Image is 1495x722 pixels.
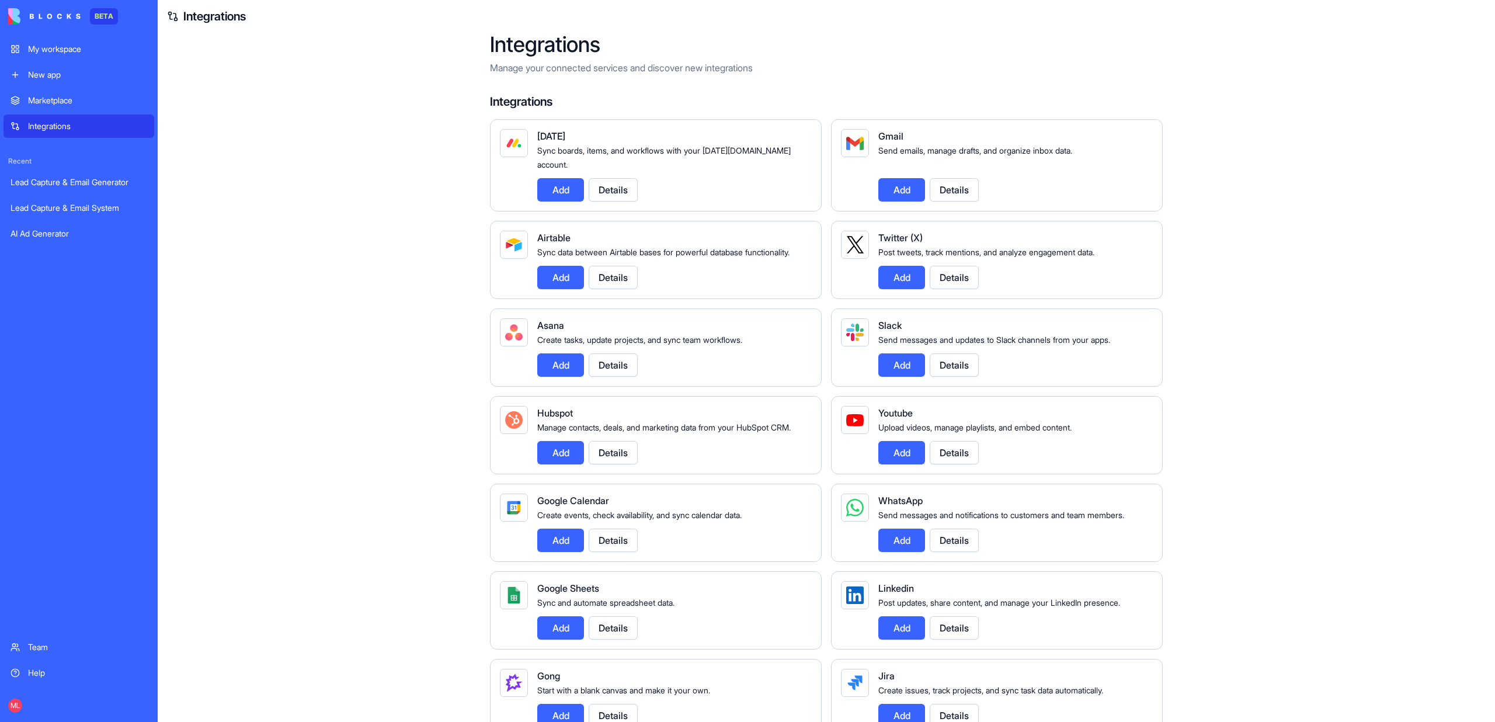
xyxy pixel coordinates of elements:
[537,247,790,257] span: Sync data between Airtable bases for powerful database functionality.
[878,266,925,289] button: Add
[11,228,147,239] div: AI Ad Generator
[4,63,154,86] a: New app
[878,232,923,244] span: Twitter (X)
[11,202,147,214] div: Lead Capture & Email System
[537,145,791,169] span: Sync boards, items, and workflows with your [DATE][DOMAIN_NAME] account.
[930,616,979,640] button: Details
[28,120,147,132] div: Integrations
[537,582,599,594] span: Google Sheets
[11,176,147,188] div: Lead Capture & Email Generator
[537,232,571,244] span: Airtable
[589,616,638,640] button: Details
[4,636,154,659] a: Team
[878,422,1072,432] span: Upload videos, manage playlists, and embed content.
[4,157,154,166] span: Recent
[537,320,564,331] span: Asana
[4,222,154,245] a: AI Ad Generator
[537,266,584,289] button: Add
[28,667,147,679] div: Help
[4,37,154,61] a: My workspace
[589,529,638,552] button: Details
[930,266,979,289] button: Details
[878,320,902,331] span: Slack
[878,685,1103,695] span: Create issues, track projects, and sync task data automatically.
[878,145,1072,155] span: Send emails, manage drafts, and organize inbox data.
[878,529,925,552] button: Add
[537,529,584,552] button: Add
[878,335,1110,345] span: Send messages and updates to Slack channels from your apps.
[537,670,560,682] span: Gong
[930,178,979,202] button: Details
[589,178,638,202] button: Details
[878,616,925,640] button: Add
[537,353,584,377] button: Add
[28,95,147,106] div: Marketplace
[4,661,154,685] a: Help
[537,335,742,345] span: Create tasks, update projects, and sync team workflows.
[4,89,154,112] a: Marketplace
[537,407,573,419] span: Hubspot
[878,495,923,506] span: WhatsApp
[537,441,584,464] button: Add
[28,641,147,653] div: Team
[4,196,154,220] a: Lead Capture & Email System
[490,33,1163,56] h2: Integrations
[537,422,791,432] span: Manage contacts, deals, and marketing data from your HubSpot CRM.
[878,598,1120,608] span: Post updates, share content, and manage your LinkedIn presence.
[537,130,565,142] span: [DATE]
[490,93,1163,110] h4: Integrations
[537,495,609,506] span: Google Calendar
[490,61,1163,75] p: Manage your connected services and discover new integrations
[878,670,895,682] span: Jira
[537,685,710,695] span: Start with a blank canvas and make it your own.
[878,582,914,594] span: Linkedin
[878,510,1124,520] span: Send messages and notifications to customers and team members.
[930,529,979,552] button: Details
[4,171,154,194] a: Lead Capture & Email Generator
[537,616,584,640] button: Add
[878,130,903,142] span: Gmail
[878,407,913,419] span: Youtube
[8,8,81,25] img: logo
[90,8,118,25] div: BETA
[930,441,979,464] button: Details
[8,8,118,25] a: BETA
[878,178,925,202] button: Add
[183,8,246,25] a: Integrations
[930,353,979,377] button: Details
[537,178,584,202] button: Add
[589,266,638,289] button: Details
[878,353,925,377] button: Add
[28,43,147,55] div: My workspace
[589,441,638,464] button: Details
[589,353,638,377] button: Details
[537,510,742,520] span: Create events, check availability, and sync calendar data.
[878,247,1094,257] span: Post tweets, track mentions, and analyze engagement data.
[878,441,925,464] button: Add
[4,114,154,138] a: Integrations
[28,69,147,81] div: New app
[8,699,22,713] span: ML
[537,598,675,608] span: Sync and automate spreadsheet data.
